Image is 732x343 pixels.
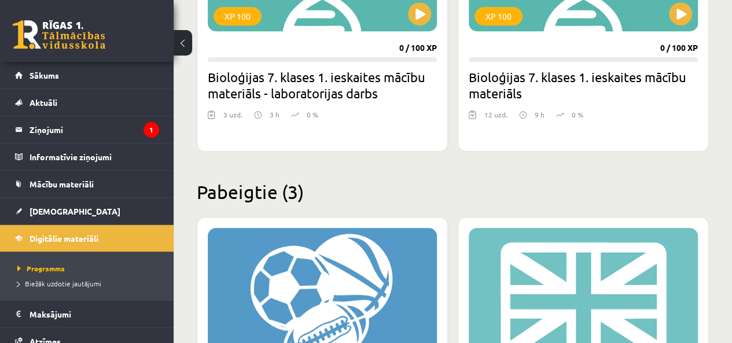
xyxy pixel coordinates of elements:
div: XP 100 [474,7,523,25]
h2: Bioloģijas 7. klases 1. ieskaites mācību materiāls [469,69,698,101]
span: [DEMOGRAPHIC_DATA] [30,206,120,216]
span: Sākums [30,70,59,80]
div: 12 uzd. [484,109,507,127]
span: Mācību materiāli [30,179,94,189]
a: Aktuāli [15,89,159,116]
a: Rīgas 1. Tālmācības vidusskola [13,20,105,49]
p: 3 h [270,109,279,120]
a: Programma [17,263,162,274]
h2: Pabeigtie (3) [197,180,709,203]
div: XP 100 [214,7,262,25]
legend: Ziņojumi [30,116,159,143]
a: Digitālie materiāli [15,225,159,252]
a: Mācību materiāli [15,171,159,197]
div: 3 uzd. [223,109,242,127]
span: Programma [17,264,65,273]
span: Aktuāli [30,97,57,108]
p: 0 % [307,109,318,120]
p: 9 h [535,109,545,120]
a: [DEMOGRAPHIC_DATA] [15,198,159,224]
h2: Bioloģijas 7. klases 1. ieskaites mācību materiāls - laboratorijas darbs [208,69,437,101]
a: Informatīvie ziņojumi [15,143,159,170]
legend: Informatīvie ziņojumi [30,143,159,170]
a: Biežāk uzdotie jautājumi [17,278,162,289]
a: Sākums [15,62,159,88]
span: Digitālie materiāli [30,233,98,244]
legend: Maksājumi [30,301,159,327]
p: 0 % [572,109,583,120]
i: 1 [144,122,159,138]
span: Biežāk uzdotie jautājumi [17,279,101,288]
a: Maksājumi [15,301,159,327]
a: Ziņojumi1 [15,116,159,143]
